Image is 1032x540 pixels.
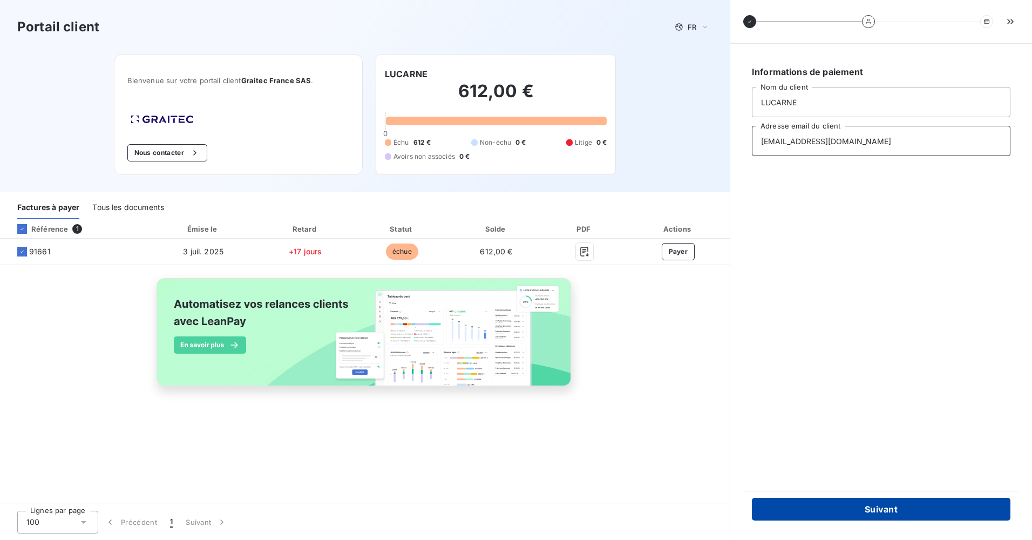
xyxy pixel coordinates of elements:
[480,247,512,256] span: 612,00 €
[127,76,349,85] span: Bienvenue sur votre portail client .
[480,138,511,147] span: Non-échu
[386,244,418,260] span: échue
[164,511,179,534] button: 1
[459,152,470,161] span: 0 €
[98,511,164,534] button: Précédent
[170,517,173,528] span: 1
[385,67,427,80] h6: LUCARNE
[92,197,164,219] div: Tous les documents
[662,243,695,260] button: Payer
[179,511,234,534] button: Suivant
[356,224,447,234] div: Statut
[752,65,1010,78] h6: Informations de paiement
[629,224,728,234] div: Actions
[9,224,68,234] div: Référence
[413,138,431,147] span: 612 €
[752,126,1010,156] input: placeholder
[29,246,51,257] span: 91661
[72,224,82,234] span: 1
[183,247,223,256] span: 3 juil. 2025
[393,152,455,161] span: Avoirs non associés
[575,138,592,147] span: Litige
[452,224,540,234] div: Solde
[147,272,583,404] img: banner
[127,112,196,127] img: Company logo
[259,224,352,234] div: Retard
[17,197,79,219] div: Factures à payer
[383,129,388,138] span: 0
[596,138,607,147] span: 0 €
[688,23,696,31] span: FR
[752,498,1010,521] button: Suivant
[545,224,624,234] div: PDF
[152,224,254,234] div: Émise le
[752,87,1010,117] input: placeholder
[289,247,322,256] span: +17 jours
[515,138,526,147] span: 0 €
[127,144,207,161] button: Nous contacter
[26,517,39,528] span: 100
[385,80,607,113] h2: 612,00 €
[241,76,311,85] span: Graitec France SAS
[393,138,409,147] span: Échu
[17,17,99,37] h3: Portail client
